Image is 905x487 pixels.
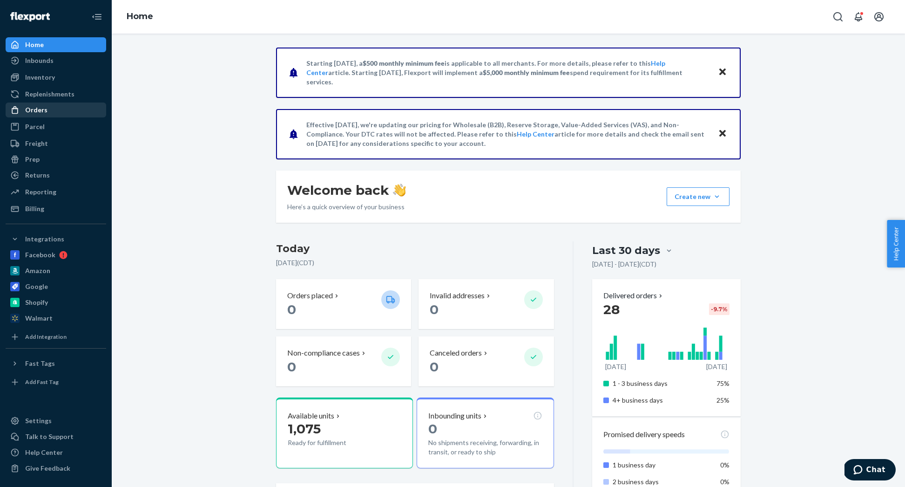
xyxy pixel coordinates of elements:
div: Replenishments [25,89,74,99]
a: Shopify [6,295,106,310]
div: Help Center [25,448,63,457]
div: -9.7 % [709,303,729,315]
button: Invalid addresses 0 [419,279,554,329]
p: Ready for fulfillment [288,438,374,447]
div: Facebook [25,250,55,260]
a: Home [6,37,106,52]
button: Orders placed 0 [276,279,411,329]
span: 0 [428,421,437,437]
span: 0 [287,359,296,375]
div: Integrations [25,234,64,244]
div: Reporting [25,187,56,197]
div: Add Fast Tag [25,378,59,386]
a: Help Center [6,445,106,460]
p: 1 - 3 business days [613,379,704,388]
span: 0 [430,302,439,317]
a: Settings [6,413,106,428]
p: Starting [DATE], a is applicable to all merchants. For more details, please refer to this article... [306,59,709,87]
p: No shipments receiving, forwarding, in transit, or ready to ship [428,438,542,457]
button: Integrations [6,232,106,247]
div: Last 30 days [592,243,660,258]
p: Here’s a quick overview of your business [287,202,406,212]
div: Google [25,282,48,291]
div: Walmart [25,314,53,323]
iframe: Opens a widget where you can chat to one of our agents [844,459,896,482]
a: Google [6,279,106,294]
button: Non-compliance cases 0 [276,336,411,386]
button: Give Feedback [6,461,106,476]
a: Add Integration [6,329,106,344]
a: Reporting [6,185,106,199]
div: Fast Tags [25,359,55,368]
div: Returns [25,171,50,180]
a: Orders [6,103,106,117]
div: Prep [25,155,40,164]
button: Delivered orders [603,290,664,301]
img: Flexport logo [10,12,50,21]
div: Shopify [25,298,48,307]
div: Parcel [25,122,45,131]
p: [DATE] ( CDT ) [276,258,554,268]
div: Amazon [25,266,50,275]
a: Add Fast Tag [6,375,106,390]
span: 25% [716,396,729,404]
p: Promised delivery speeds [603,429,685,440]
span: 0 [287,302,296,317]
div: Inbounds [25,56,54,65]
p: 4+ business days [613,396,704,405]
span: $500 monthly minimum fee [363,59,445,67]
button: Create new [667,187,729,206]
span: 75% [716,379,729,387]
p: Inbounding units [428,411,481,421]
a: Billing [6,201,106,216]
a: Freight [6,136,106,151]
div: Freight [25,139,48,148]
button: Open account menu [870,7,888,26]
p: 2 business days [613,477,704,487]
p: Available units [288,411,334,421]
div: Talk to Support [25,432,74,441]
a: Facebook [6,247,106,262]
div: Inventory [25,73,55,82]
p: Invalid addresses [430,290,485,301]
p: [DATE] [706,362,727,371]
a: Home [127,11,153,21]
button: Canceled orders 0 [419,336,554,386]
button: Help Center [887,220,905,268]
a: Inbounds [6,53,106,68]
div: Home [25,40,44,49]
div: Settings [25,416,52,425]
p: Canceled orders [430,348,482,358]
span: 0 [430,359,439,375]
h1: Welcome back [287,182,406,199]
button: Available units1,075Ready for fulfillment [276,398,413,468]
button: Talk to Support [6,429,106,444]
button: Close Navigation [88,7,106,26]
a: Inventory [6,70,106,85]
div: Billing [25,204,44,213]
div: Orders [25,105,47,115]
h3: Today [276,241,554,256]
span: 0% [720,478,729,486]
button: Close [716,127,729,141]
button: Fast Tags [6,356,106,371]
span: 1,075 [288,421,321,437]
p: Non-compliance cases [287,348,360,358]
button: Close [716,66,729,79]
p: 1 business day [613,460,704,470]
span: $5,000 monthly minimum fee [483,69,570,76]
span: 28 [603,302,620,317]
div: Give Feedback [25,464,70,473]
button: Open notifications [849,7,868,26]
a: Replenishments [6,87,106,102]
p: Orders placed [287,290,333,301]
div: Add Integration [25,333,67,341]
a: Parcel [6,119,106,134]
p: Effective [DATE], we're updating our pricing for Wholesale (B2B), Reserve Storage, Value-Added Se... [306,120,709,148]
span: 0% [720,461,729,469]
a: Help Center [517,130,554,138]
p: [DATE] - [DATE] ( CDT ) [592,260,656,269]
